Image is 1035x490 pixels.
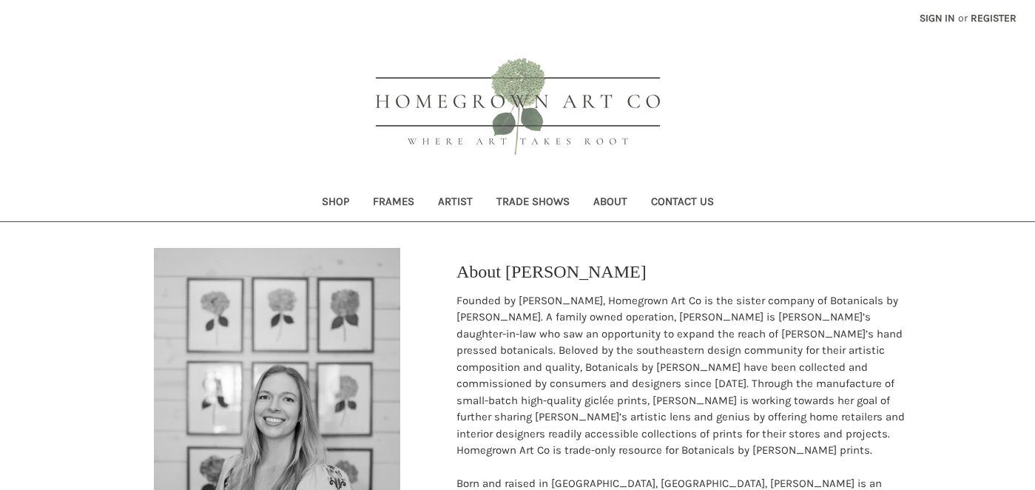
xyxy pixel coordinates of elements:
[639,185,726,221] a: Contact Us
[581,185,639,221] a: About
[310,185,361,221] a: Shop
[456,258,647,285] p: About [PERSON_NAME]
[456,292,923,459] p: Founded by [PERSON_NAME], Homegrown Art Co is the sister company of Botanicals by [PERSON_NAME]. ...
[351,41,684,175] img: HOMEGROWN ART CO
[485,185,581,221] a: Trade Shows
[361,185,426,221] a: Frames
[426,185,485,221] a: Artist
[957,10,969,26] span: or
